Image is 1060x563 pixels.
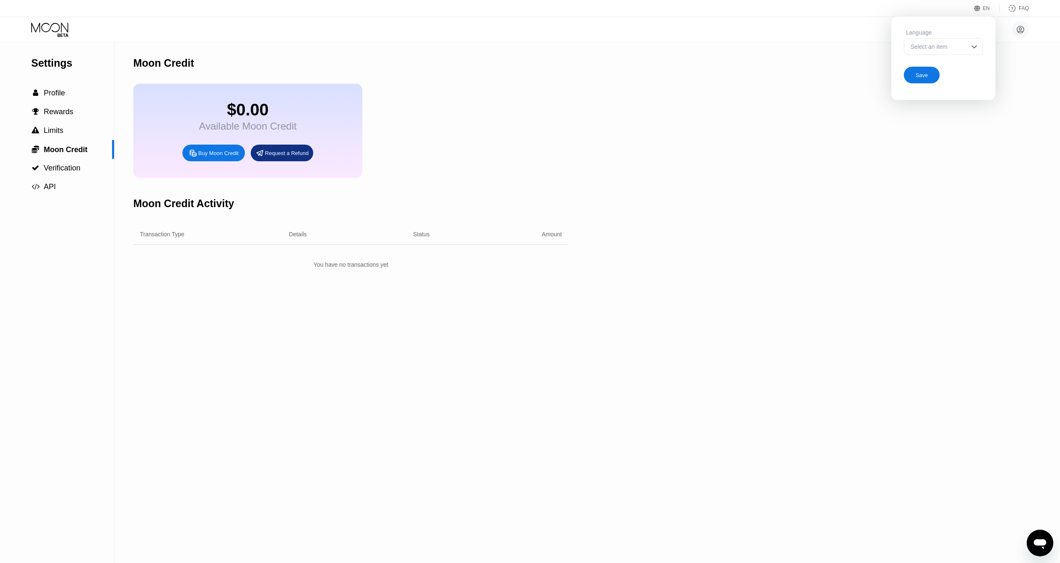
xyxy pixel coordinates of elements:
span: API [44,183,56,191]
div: Amount [542,231,562,238]
div: Request a Refund [251,145,313,161]
div: Settings [31,57,114,69]
div: Status [413,231,430,238]
div: Transaction Type [140,231,185,238]
div: Buy Moon Credit [198,150,239,157]
div: Save [904,63,983,83]
span: Rewards [44,108,73,116]
div: FAQ [1019,5,1029,11]
div:  [31,164,40,172]
div: You have no transactions yet [133,257,569,272]
iframe: Bouton de lancement de la fenêtre de messagerie [1027,530,1053,556]
span:  [32,127,39,134]
span: Profile [44,89,65,97]
span:  [32,145,39,153]
div: FAQ [1000,4,1029,13]
div: Available Moon Credit [199,120,297,132]
div: Save [915,72,928,79]
div: EN [974,4,1000,13]
span:  [32,108,39,115]
span:  [33,89,38,97]
span:  [32,183,40,190]
div:  [31,183,40,190]
div:  [31,127,40,134]
div: Moon Credit [133,57,194,69]
div:  [31,89,40,97]
div: Buy Moon Credit [182,145,245,161]
div:  [31,108,40,115]
div: Details [289,231,307,238]
div: Request a Refund [265,150,309,157]
div: $0.00 [199,100,297,119]
div: EN [983,5,990,11]
div:  [31,145,40,153]
span: Moon Credit [44,145,87,154]
div: Language [904,29,983,36]
div: Select an item [908,43,966,50]
span: Verification [44,164,80,172]
span:  [32,164,39,172]
span: Limits [44,126,63,135]
div: Moon Credit Activity [133,198,234,210]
